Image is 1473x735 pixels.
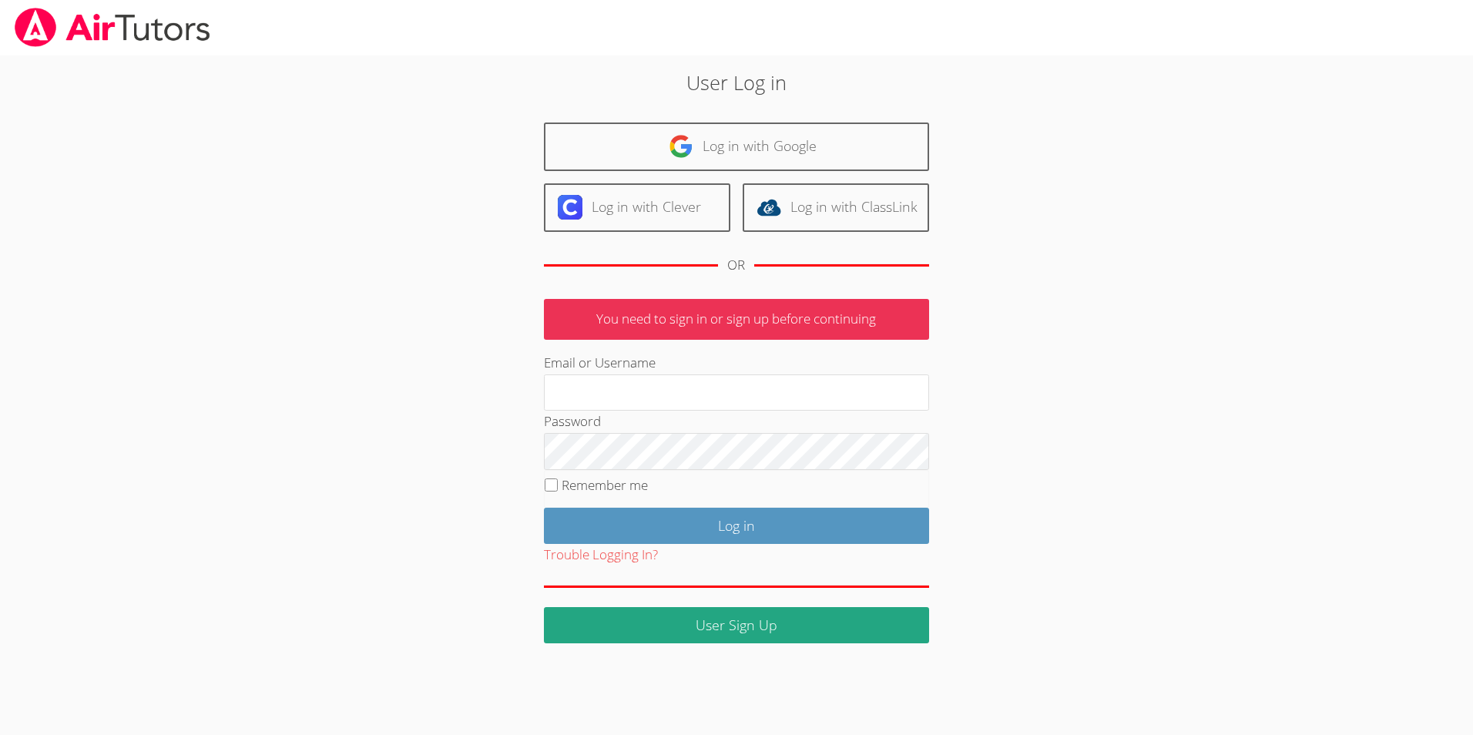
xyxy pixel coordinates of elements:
[558,195,582,220] img: clever-logo-6eab21bc6e7a338710f1a6ff85c0baf02591cd810cc4098c63d3a4b26e2feb20.svg
[13,8,212,47] img: airtutors_banner-c4298cdbf04f3fff15de1276eac7730deb9818008684d7c2e4769d2f7ddbe033.png
[669,134,693,159] img: google-logo-50288ca7cdecda66e5e0955fdab243c47b7ad437acaf1139b6f446037453330a.svg
[544,544,658,566] button: Trouble Logging In?
[339,68,1134,97] h2: User Log in
[544,607,929,643] a: User Sign Up
[544,412,601,430] label: Password
[562,476,648,494] label: Remember me
[544,508,929,544] input: Log in
[727,254,745,277] div: OR
[544,354,656,371] label: Email or Username
[743,183,929,232] a: Log in with ClassLink
[757,195,781,220] img: classlink-logo-d6bb404cc1216ec64c9a2012d9dc4662098be43eaf13dc465df04b49fa7ab582.svg
[544,123,929,171] a: Log in with Google
[544,299,929,340] p: You need to sign in or sign up before continuing
[544,183,730,232] a: Log in with Clever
